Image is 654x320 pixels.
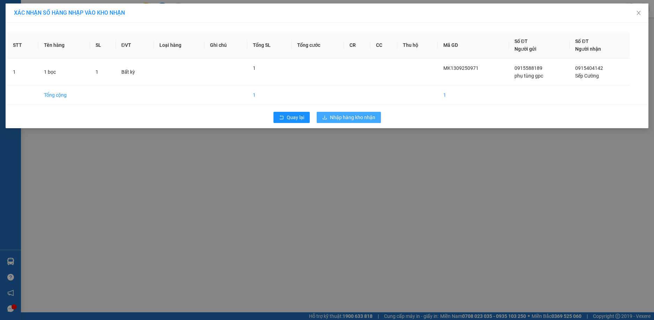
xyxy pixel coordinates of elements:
span: Nhập hàng kho nhận [330,114,375,121]
th: SL [90,32,116,59]
button: downloadNhập hàng kho nhận [317,112,381,123]
span: MK1309250971 [443,65,479,71]
span: Người gửi [514,46,536,52]
span: XÁC NHẬN SỐ HÀNG NHẬP VÀO KHO NHẬN [14,9,125,16]
th: CC [370,32,397,59]
span: Sếp Cường [575,73,599,79]
th: Thu hộ [397,32,438,59]
td: Bất kỳ [116,59,154,86]
th: CR [344,32,371,59]
td: 1 [7,59,38,86]
span: Quay lại [287,114,304,121]
th: Tên hàng [38,32,90,59]
span: Số ĐT [575,38,588,44]
span: close [636,10,641,16]
span: 0915404142 [575,65,603,71]
td: 1 [438,86,509,105]
button: Close [629,3,648,23]
th: Ghi chú [204,32,247,59]
button: rollbackQuay lại [273,112,310,123]
span: Số ĐT [514,38,528,44]
td: 1 bọc [38,59,90,86]
span: rollback [279,115,284,121]
span: download [322,115,327,121]
td: 1 [247,86,292,105]
span: 0915588189 [514,65,542,71]
th: Mã GD [438,32,509,59]
th: Tổng SL [247,32,292,59]
td: Tổng cộng [38,86,90,105]
th: ĐVT [116,32,154,59]
th: STT [7,32,38,59]
span: Người nhận [575,46,601,52]
span: 1 [96,69,98,75]
th: Loại hàng [154,32,204,59]
span: phụ tùng gpc [514,73,543,79]
span: 1 [253,65,256,71]
th: Tổng cước [292,32,344,59]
